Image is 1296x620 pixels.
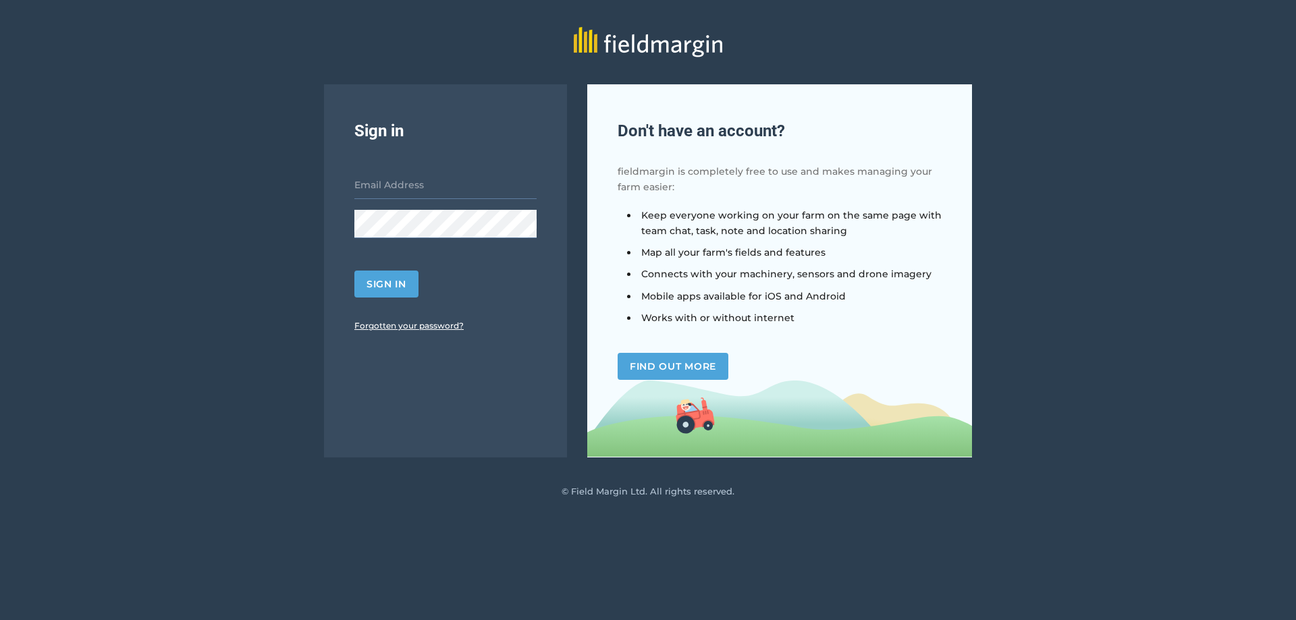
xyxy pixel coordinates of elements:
li: Keep everyone working on your farm on the same page with team chat, task, note and location sharing [638,208,942,238]
p: © Field Margin Ltd. All rights reserved. [27,484,1269,499]
h2: Sign in [354,118,537,144]
button: Sign in [354,271,418,298]
p: fieldmargin is completely free to use and makes managing your farm easier: [618,164,942,194]
li: Map all your farm ' s fields and features [638,245,942,260]
a: Forgotten your password? [354,320,464,331]
img: fieldmargin logo [574,27,722,57]
li: Works with or without internet [638,310,942,325]
a: Find out more [618,353,728,380]
input: Email Address [354,171,537,199]
li: Connects with your machinery, sensors and drone imagery [638,266,942,281]
li: Mobile apps available for iOS and Android [638,289,942,304]
h2: Don ' t have an account? [618,118,942,144]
